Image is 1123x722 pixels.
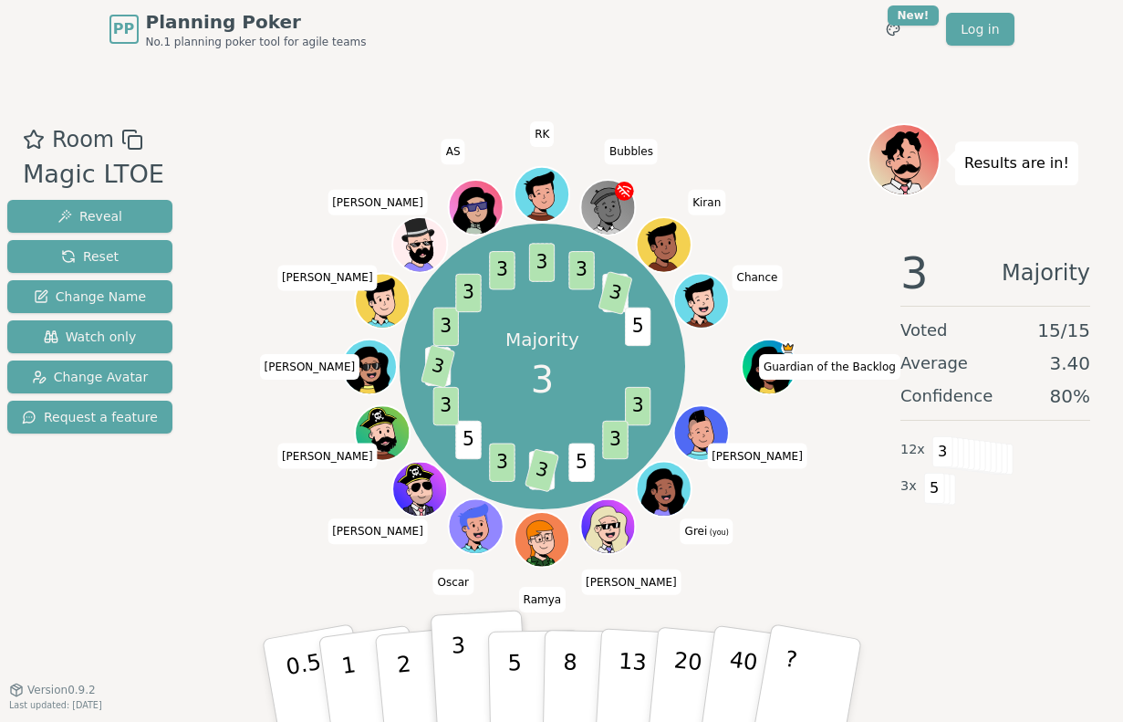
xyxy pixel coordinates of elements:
span: 15 / 15 [1037,318,1090,343]
span: Watch only [44,328,137,346]
span: Click to change your name [733,265,783,290]
span: 3 [932,436,953,467]
span: 3 [525,448,559,492]
button: New! [877,13,910,46]
button: Click to change your avatar [639,463,690,514]
button: Version0.9.2 [9,683,96,697]
div: Magic LTOE [23,156,164,194]
span: Click to change your name [432,569,473,594]
span: Click to change your name [688,189,725,215]
span: Click to change your name [328,518,428,544]
span: No.1 planning poker tool for agile teams [146,35,367,49]
span: 2 [603,274,629,312]
a: Log in [946,13,1014,46]
span: Guardian of the Backlog is the host [782,340,795,354]
span: Click to change your name [277,265,378,290]
span: Click to change your name [277,443,378,468]
span: Last updated: [DATE] [9,700,102,710]
span: Click to change your name [328,189,428,215]
span: 3 [569,251,595,289]
span: Change Name [34,288,146,306]
span: 5 [924,473,945,504]
span: Click to change your name [442,139,465,164]
button: Change Name [7,280,172,313]
span: 2 [425,348,451,386]
span: 3 [529,244,555,282]
span: 5 [569,444,595,482]
span: Reveal [57,207,122,225]
span: Change Avatar [32,368,149,386]
span: 3 [598,271,633,315]
span: 3 [456,274,482,312]
span: Click to change your name [759,354,900,380]
span: Click to change your name [259,354,359,380]
span: (you) [707,528,729,537]
a: PPPlanning PokerNo.1 planning poker tool for agile teams [109,9,367,49]
span: 3 [603,421,629,459]
button: Watch only [7,320,172,353]
span: 3 [421,345,455,389]
span: Majority [1002,251,1090,295]
span: 3 [900,251,929,295]
span: 80 % [1050,383,1090,409]
span: Average [900,351,968,376]
span: Room [52,123,114,156]
button: Reveal [7,200,172,233]
span: Version 0.9.2 [27,683,96,697]
span: Planning Poker [146,9,367,35]
span: 3 [433,308,459,346]
span: 3 x [900,476,917,497]
p: Majority [505,327,579,352]
span: Confidence [900,383,993,409]
span: Click to change your name [530,121,554,147]
span: 5 [456,421,482,459]
button: Request a feature [7,401,172,434]
span: PP [113,18,134,40]
span: Click to change your name [681,518,733,544]
span: Click to change your name [707,443,807,468]
span: Reset [61,247,119,266]
span: 5 [625,308,650,346]
span: Click to change your name [605,139,658,164]
span: Request a feature [22,408,158,426]
span: 3 [490,444,515,482]
button: Change Avatar [7,361,172,393]
span: 5 [529,451,555,489]
button: Add as favourite [23,123,45,156]
span: 3.40 [1049,351,1090,376]
span: Click to change your name [581,569,681,594]
span: 3 [625,387,650,425]
span: Voted [900,318,948,343]
span: 12 x [900,440,925,460]
p: Results are in! [964,151,1069,176]
span: Click to change your name [519,587,567,612]
button: Reset [7,240,172,273]
span: 3 [490,251,515,289]
span: 3 [531,352,554,407]
div: New! [888,5,940,26]
span: 3 [433,387,459,425]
